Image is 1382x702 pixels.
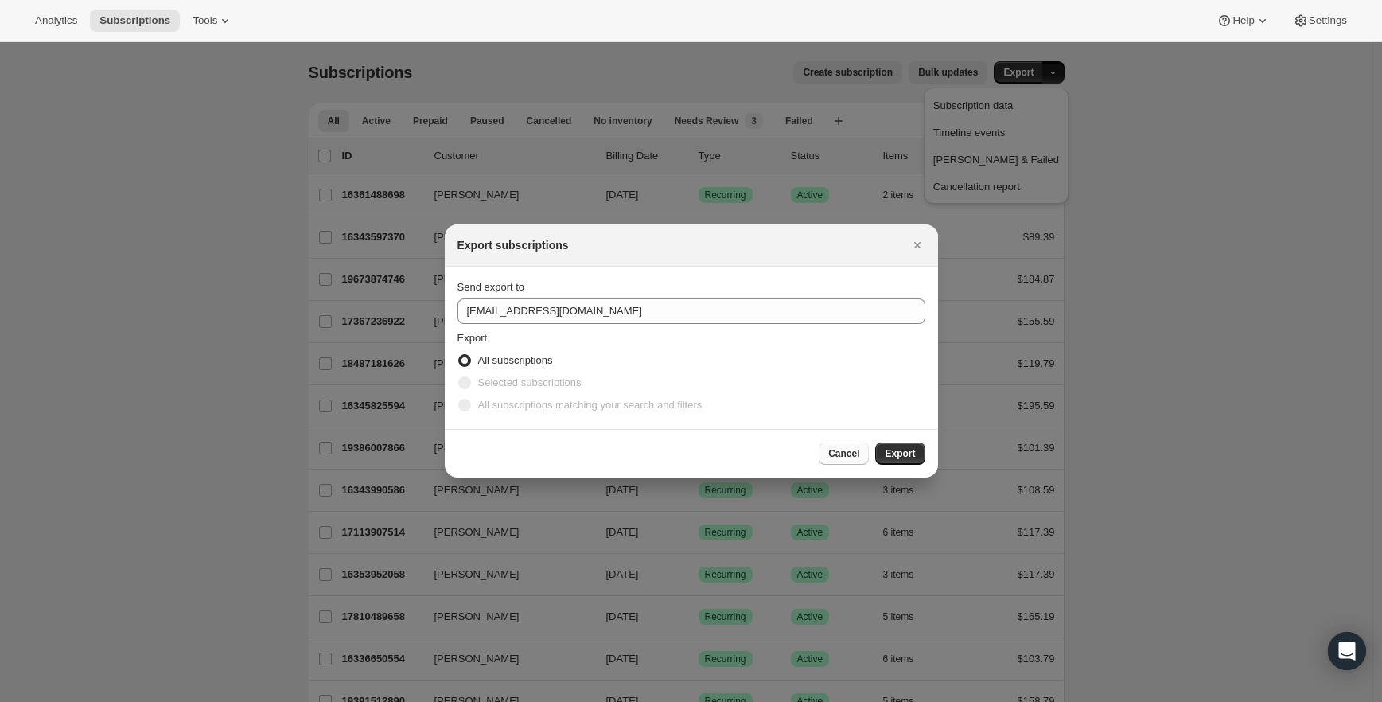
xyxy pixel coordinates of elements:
[1283,10,1357,32] button: Settings
[457,237,569,253] h2: Export subscriptions
[828,447,859,460] span: Cancel
[193,14,217,27] span: Tools
[478,354,553,366] span: All subscriptions
[457,332,488,344] span: Export
[1232,14,1254,27] span: Help
[906,234,928,256] button: Close
[875,443,925,465] button: Export
[90,10,180,32] button: Subscriptions
[1207,10,1279,32] button: Help
[457,281,525,293] span: Send export to
[99,14,170,27] span: Subscriptions
[1328,632,1366,670] div: Open Intercom Messenger
[885,447,915,460] span: Export
[183,10,243,32] button: Tools
[478,376,582,388] span: Selected subscriptions
[1309,14,1347,27] span: Settings
[478,399,703,411] span: All subscriptions matching your search and filters
[25,10,87,32] button: Analytics
[35,14,77,27] span: Analytics
[819,443,869,465] button: Cancel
